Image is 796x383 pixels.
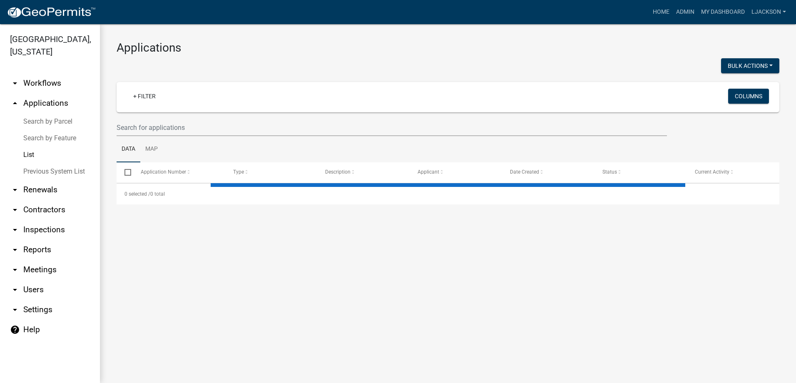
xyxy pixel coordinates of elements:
[132,162,225,182] datatable-header-cell: Application Number
[10,305,20,315] i: arrow_drop_down
[317,162,410,182] datatable-header-cell: Description
[10,98,20,108] i: arrow_drop_up
[124,191,150,197] span: 0 selected /
[595,162,687,182] datatable-header-cell: Status
[10,265,20,275] i: arrow_drop_down
[117,162,132,182] datatable-header-cell: Select
[10,225,20,235] i: arrow_drop_down
[127,89,162,104] a: + Filter
[728,89,769,104] button: Columns
[695,169,729,175] span: Current Activity
[602,169,617,175] span: Status
[418,169,439,175] span: Applicant
[410,162,502,182] datatable-header-cell: Applicant
[117,41,779,55] h3: Applications
[721,58,779,73] button: Bulk Actions
[10,185,20,195] i: arrow_drop_down
[233,169,244,175] span: Type
[117,136,140,163] a: Data
[10,285,20,295] i: arrow_drop_down
[10,205,20,215] i: arrow_drop_down
[510,169,539,175] span: Date Created
[748,4,789,20] a: ljackson
[502,162,595,182] datatable-header-cell: Date Created
[117,119,667,136] input: Search for applications
[687,162,779,182] datatable-header-cell: Current Activity
[673,4,698,20] a: Admin
[10,78,20,88] i: arrow_drop_down
[117,184,779,204] div: 0 total
[10,325,20,335] i: help
[325,169,351,175] span: Description
[649,4,673,20] a: Home
[141,169,186,175] span: Application Number
[698,4,748,20] a: My Dashboard
[140,136,163,163] a: Map
[10,245,20,255] i: arrow_drop_down
[225,162,317,182] datatable-header-cell: Type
